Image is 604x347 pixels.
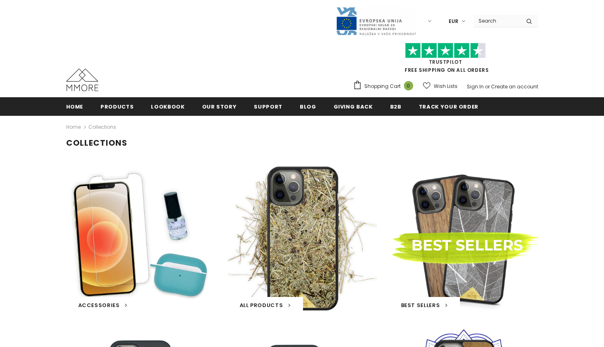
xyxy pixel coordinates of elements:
[405,43,486,59] img: Trust Pilot Stars
[491,83,538,90] a: Create an account
[423,79,458,93] a: Wish Lists
[100,97,134,115] a: Products
[334,103,373,111] span: Giving back
[240,301,291,309] a: All Products
[429,59,462,65] a: Trustpilot
[419,97,479,115] a: Track your order
[434,82,458,90] span: Wish Lists
[467,83,484,90] a: Sign In
[401,301,448,309] a: Best Sellers
[202,103,237,111] span: Our Story
[336,17,416,24] a: Javni Razpis
[78,301,127,309] a: Accessories
[485,83,490,90] span: or
[449,17,458,25] span: EUR
[66,69,98,91] img: MMORE Cases
[254,103,282,111] span: support
[66,103,84,111] span: Home
[364,82,401,90] span: Shopping Cart
[404,81,413,90] span: 0
[419,103,479,111] span: Track your order
[353,80,417,92] a: Shopping Cart 0
[300,97,316,115] a: Blog
[401,301,440,309] span: Best Sellers
[88,122,116,132] span: Collections
[334,97,373,115] a: Giving back
[474,15,520,27] input: Search Site
[66,97,84,115] a: Home
[390,103,401,111] span: B2B
[66,122,81,132] a: Home
[151,97,184,115] a: Lookbook
[390,97,401,115] a: B2B
[202,97,237,115] a: Our Story
[336,6,416,36] img: Javni Razpis
[240,301,283,309] span: All Products
[151,103,184,111] span: Lookbook
[66,138,538,148] h1: Collections
[254,97,282,115] a: support
[353,46,538,73] span: FREE SHIPPING ON ALL ORDERS
[78,301,120,309] span: Accessories
[300,103,316,111] span: Blog
[100,103,134,111] span: Products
